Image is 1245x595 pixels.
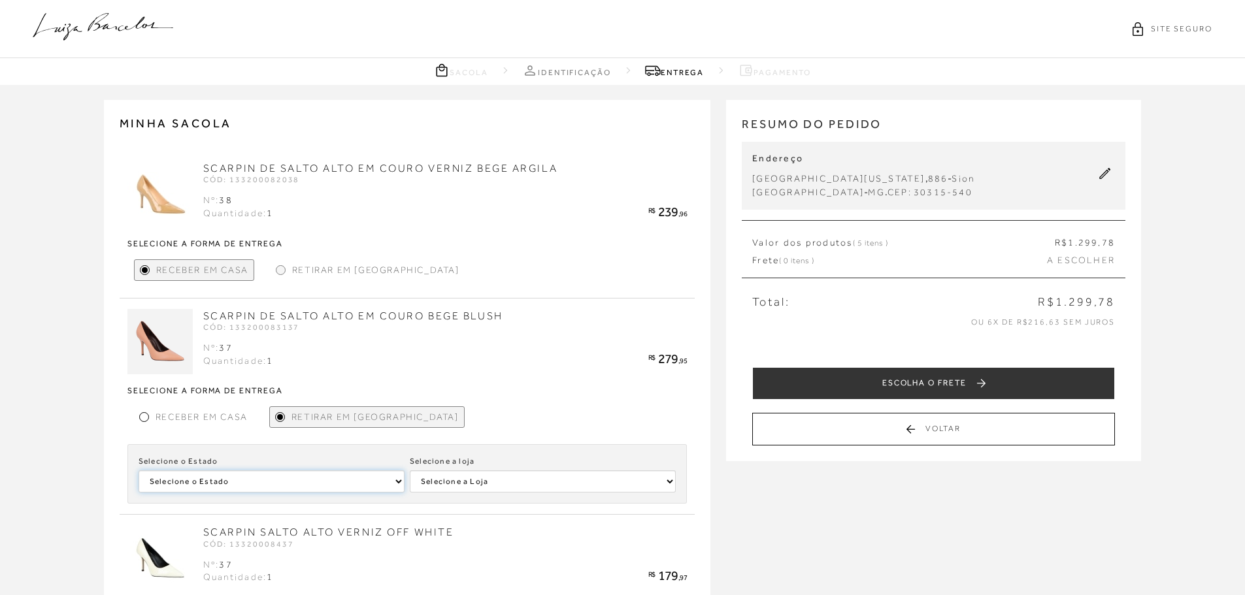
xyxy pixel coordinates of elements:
[203,526,454,538] a: SCARPIN SALTO ALTO VERNIZ OFF WHITE
[410,455,474,468] label: Selecione a loja
[678,210,688,217] span: ,96
[156,410,248,424] span: Receber em Casa
[1151,24,1212,35] span: SITE SEGURO
[1038,294,1115,310] span: R$1.299,78
[658,351,678,366] span: 279
[139,455,218,468] label: Selecione o Estado
[203,207,274,220] div: Quantidade:
[1055,237,1068,248] span: R$
[267,571,273,582] span: 1
[742,116,1125,142] h2: RESUMO DO PEDIDO
[678,357,688,364] span: ,95
[1098,237,1115,248] span: ,78
[203,571,274,584] div: Quantidade:
[971,317,1115,327] span: ou 6x de R$216,63 sem juros
[648,206,656,214] span: R$
[868,187,884,197] span: MG
[752,173,925,184] span: [GEOGRAPHIC_DATA][US_STATE]
[752,172,974,185] div: , -
[434,62,488,78] a: Sacola
[203,163,557,174] a: SCARPIN DE SALTO ALTO EM COURO VERNIZ BEGE ARGILA
[658,568,678,583] span: 179
[219,559,232,570] span: 37
[752,413,1115,445] button: Voltar
[203,323,300,332] span: CÓD: 133200083137
[779,256,814,265] span: ( 0 itens )
[928,173,948,184] span: 886
[156,263,248,277] span: Receber em Casa
[853,238,888,248] span: ( 5 itens )
[203,175,300,184] span: CÓD: 133200082038
[203,539,294,549] span: CÓD: 13320008437
[292,263,459,277] span: Retirar em [GEOGRAPHIC_DATA]
[219,195,232,205] span: 38
[291,410,459,424] span: Retirar em [GEOGRAPHIC_DATA]
[752,185,974,199] div: - .
[219,342,232,353] span: 37
[522,62,611,78] a: Identificação
[203,342,274,355] div: Nº:
[203,355,274,368] div: Quantidade:
[127,161,193,227] img: SCARPIN DE SALTO ALTO EM COURO VERNIZ BEGE ARGILA
[648,570,656,578] span: R$
[127,525,193,590] img: SCARPIN SALTO ALTO VERNIZ OFF WHITE
[267,208,273,218] span: 1
[752,187,864,197] span: [GEOGRAPHIC_DATA]
[267,355,273,366] span: 1
[952,173,974,184] span: Sion
[888,187,912,197] span: CEP:
[127,240,688,248] strong: Selecione a forma de entrega
[752,236,888,249] span: Valor dos produtos
[648,353,656,361] span: R$
[127,387,688,394] strong: Selecione a forma de entrega
[752,254,814,267] span: Frete
[738,62,810,78] a: Pagamento
[752,152,974,165] p: Endereço
[203,194,274,207] div: Nº:
[203,558,274,571] div: Nº:
[127,309,193,374] img: SCARPIN DE SALTO ALTO EM COURO BEGE BLUSH
[1068,237,1098,248] span: 1.299
[1047,254,1115,267] span: A ESCOLHER
[658,204,678,219] span: 239
[645,62,704,78] a: Entrega
[678,573,688,581] span: ,97
[752,367,1115,400] button: ESCOLHA O FRETE
[120,116,695,131] h2: MINHA SACOLA
[914,187,972,197] span: 30315-540
[752,294,789,310] span: Total:
[203,310,503,322] a: SCARPIN DE SALTO ALTO EM COURO BEGE BLUSH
